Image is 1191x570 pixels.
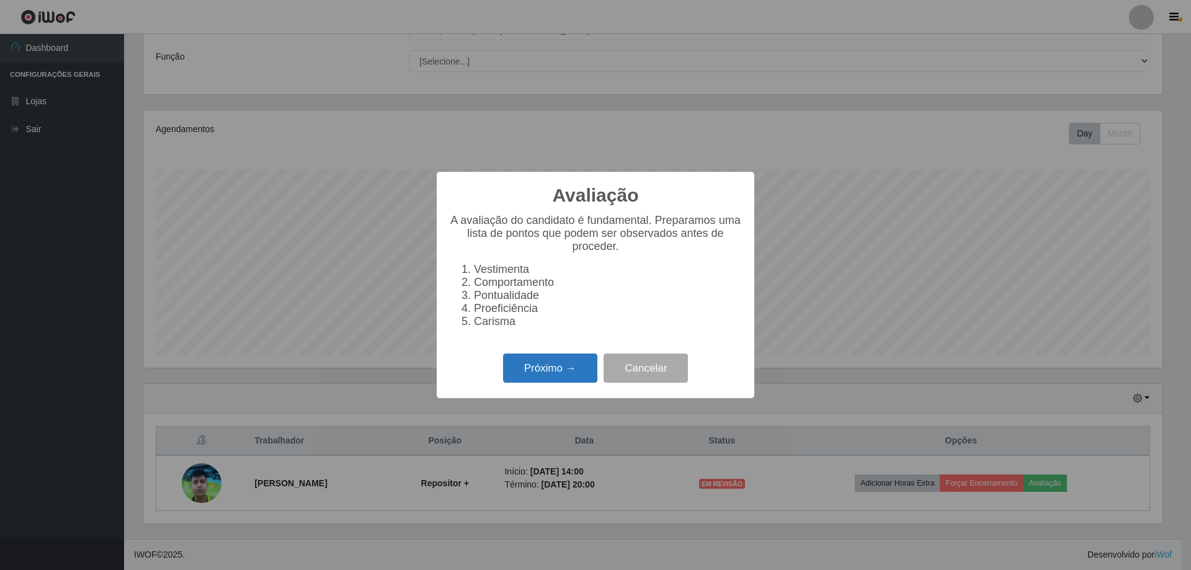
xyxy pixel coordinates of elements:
li: Proeficiência [474,302,742,315]
li: Comportamento [474,276,742,289]
li: Pontualidade [474,289,742,302]
button: Próximo → [503,354,597,383]
p: A avaliação do candidato é fundamental. Preparamos uma lista de pontos que podem ser observados a... [449,214,742,253]
button: Cancelar [604,354,688,383]
h2: Avaliação [553,184,639,207]
li: Carisma [474,315,742,328]
li: Vestimenta [474,263,742,276]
